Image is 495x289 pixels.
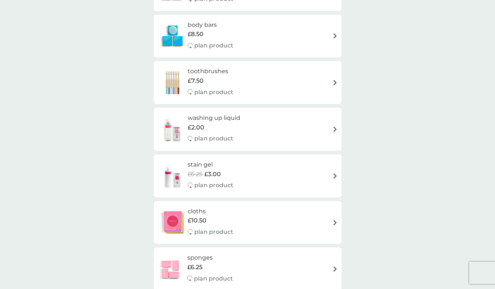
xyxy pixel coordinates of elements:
[158,163,188,189] img: stain gel
[158,23,188,49] img: body bars
[187,263,202,272] span: £6.25
[158,210,188,235] img: cloths
[158,117,188,142] img: washing up liquid
[194,227,233,237] p: plan product
[332,33,338,39] img: arrow right
[188,20,233,30] h6: body bars
[188,216,206,225] span: £10.50
[194,274,233,283] p: plan product
[204,170,221,179] span: £3.00
[188,207,233,216] h6: cloths
[188,170,202,179] span: £6.25
[194,88,233,97] p: plan product
[332,266,338,272] img: arrow right
[158,256,183,282] img: sponges
[188,113,240,123] h6: washing up liquid
[332,220,338,225] img: arrow right
[188,123,204,132] span: £2.00
[188,67,233,76] h6: toothbrushes
[188,29,204,39] span: £8.50
[188,160,233,170] h6: stain gel
[188,76,204,86] span: £7.50
[332,126,338,132] img: arrow right
[194,181,233,190] p: plan product
[187,253,233,263] h6: sponges
[194,41,233,50] p: plan product
[158,70,188,96] img: toothbrushes
[332,80,338,85] img: arrow right
[332,173,338,179] img: arrow right
[194,134,233,143] p: plan product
